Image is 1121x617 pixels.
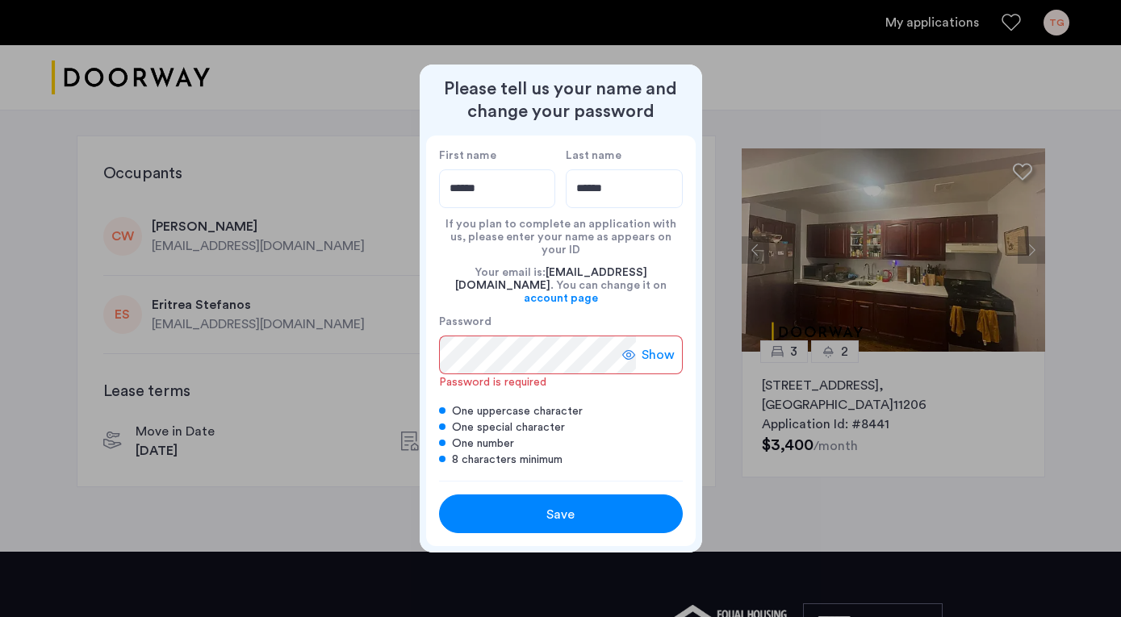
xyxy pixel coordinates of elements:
[426,77,696,123] h2: Please tell us your name and change your password
[566,148,683,163] label: Last name
[642,345,675,365] span: Show
[439,256,683,315] div: Your email is: . You can change it on
[439,494,683,533] button: button
[439,377,546,388] span: Password is required
[455,267,647,291] span: [EMAIL_ADDRESS][DOMAIN_NAME]
[546,505,575,524] span: Save
[439,148,556,163] label: First name
[439,208,683,256] div: If you plan to complete an application with us, please enter your name as appears on your ID
[439,436,683,452] div: One number
[524,292,598,305] a: account page
[439,403,683,419] div: One uppercase character
[439,452,683,468] div: 8 characters minimum
[439,419,683,436] div: One special character
[439,315,636,329] label: Password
